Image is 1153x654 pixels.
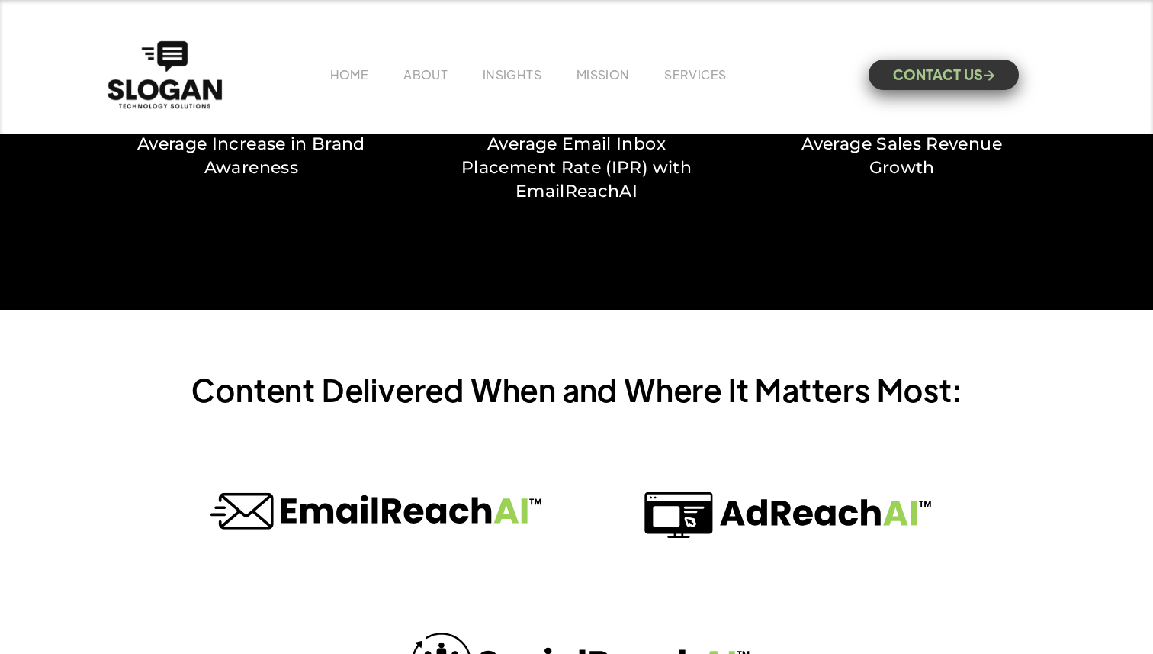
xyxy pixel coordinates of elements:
[664,66,726,82] a: SERVICES
[596,458,977,572] img: AdReachAI Product
[330,66,368,82] a: HOME
[984,70,994,80] span: 
[191,371,961,408] h1: Content Delivered When and Where It Matters Most:
[869,60,1019,90] a: CONTACT US
[403,66,448,82] a: ABOUT
[184,458,565,572] img: EmailReachAI Product
[576,66,630,82] a: MISSION
[134,133,368,180] div: Average Increase in Brand Awareness
[483,66,541,82] a: INSIGHTS
[104,37,226,112] a: home
[460,133,694,203] div: Average Email Inbox Placement Rate (IPR) with EmailReachAI
[785,133,1019,180] div: Average Sales Revenue Growth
